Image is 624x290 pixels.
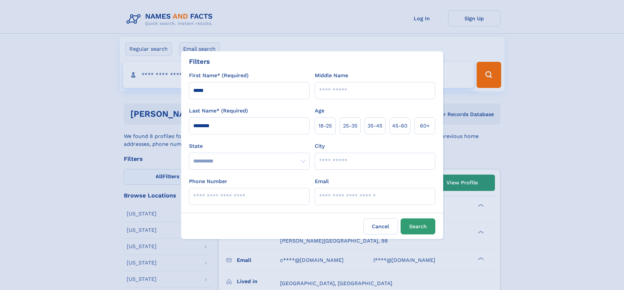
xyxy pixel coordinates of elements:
[189,107,248,115] label: Last Name* (Required)
[189,72,249,79] label: First Name* (Required)
[401,218,435,234] button: Search
[315,72,348,79] label: Middle Name
[315,178,329,185] label: Email
[392,122,407,130] span: 45‑60
[189,178,227,185] label: Phone Number
[420,122,430,130] span: 60+
[363,218,398,234] label: Cancel
[343,122,357,130] span: 25‑35
[189,142,310,150] label: State
[318,122,332,130] span: 18‑25
[189,57,210,66] div: Filters
[315,107,324,115] label: Age
[315,142,325,150] label: City
[368,122,382,130] span: 35‑45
